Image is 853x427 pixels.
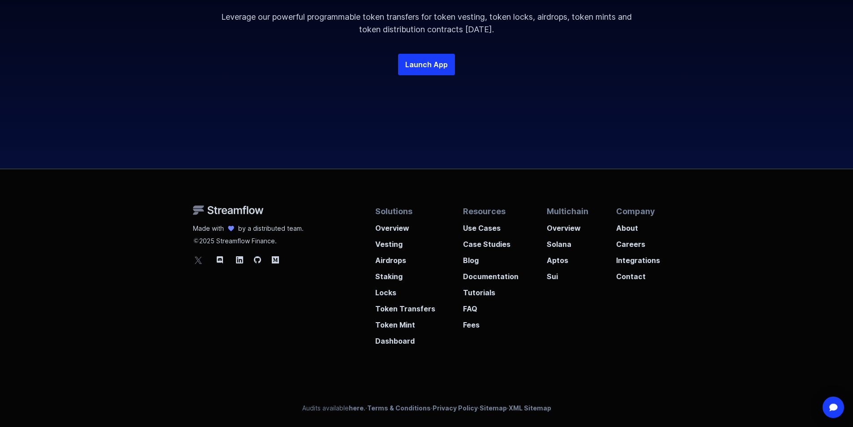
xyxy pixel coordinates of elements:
p: by a distributed team. [238,224,304,233]
p: Resources [463,205,519,217]
a: here. [349,404,365,412]
a: About [616,217,660,233]
a: Dashboard [375,330,435,346]
p: Audits available · · · · [302,404,551,413]
a: Contact [616,266,660,282]
p: Solutions [375,205,435,217]
a: Sui [547,266,588,282]
p: Company [616,205,660,217]
a: Privacy Policy [433,404,478,412]
a: Overview [375,217,435,233]
a: Aptos [547,250,588,266]
p: Leverage our powerful programmable token transfers for token vesting, token locks, airdrops, toke... [212,11,642,36]
a: Fees [463,314,519,330]
a: Token Transfers [375,298,435,314]
a: Careers [616,233,660,250]
div: Open Intercom Messenger [823,397,844,418]
a: Use Cases [463,217,519,233]
a: Integrations [616,250,660,266]
a: Case Studies [463,233,519,250]
p: Multichain [547,205,588,217]
p: Made with [193,224,224,233]
a: Tutorials [463,282,519,298]
a: XML Sitemap [509,404,551,412]
a: Airdrops [375,250,435,266]
a: Staking [375,266,435,282]
a: Sitemap [480,404,507,412]
a: Token Mint [375,314,435,330]
a: Terms & Conditions [367,404,431,412]
a: FAQ [463,298,519,314]
a: Solana [547,233,588,250]
a: Locks [375,282,435,298]
p: 2025 Streamflow Finance. [193,233,304,246]
a: Blog [463,250,519,266]
img: Streamflow Logo [193,205,264,215]
a: Overview [547,217,588,233]
a: Documentation [463,266,519,282]
a: Launch App [398,54,455,75]
a: Vesting [375,233,435,250]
